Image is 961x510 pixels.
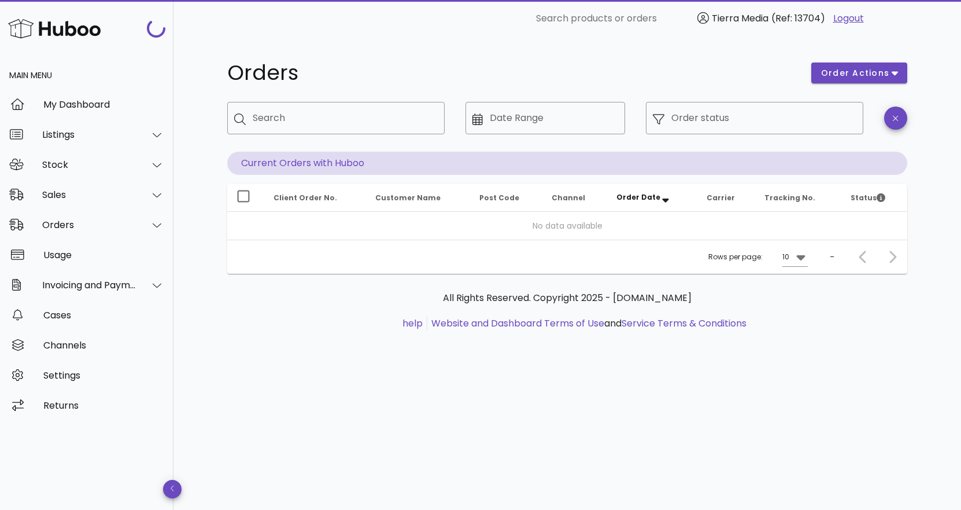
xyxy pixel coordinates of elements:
[42,159,136,170] div: Stock
[811,63,907,83] button: order actions
[43,250,164,260] div: Usage
[366,184,470,212] th: Customer Name
[8,16,101,41] img: Huboo Logo
[542,184,607,212] th: Channel
[43,99,164,110] div: My Dashboard
[708,240,808,274] div: Rows per page:
[841,184,907,212] th: Status
[43,370,164,381] div: Settings
[820,67,890,79] span: order actions
[431,317,604,330] a: Website and Dashboard Terms of Use
[755,184,841,212] th: Tracking No.
[552,193,585,203] span: Channel
[782,248,808,266] div: 10Rows per page:
[479,193,519,203] span: Post Code
[607,184,697,212] th: Order Date: Sorted descending. Activate to remove sorting.
[771,12,825,25] span: (Ref: 13704)
[42,189,136,200] div: Sales
[236,291,898,305] p: All Rights Reserved. Copyright 2025 - [DOMAIN_NAME]
[707,193,735,203] span: Carrier
[375,193,441,203] span: Customer Name
[42,219,136,230] div: Orders
[427,317,746,331] li: and
[697,184,755,212] th: Carrier
[42,280,136,291] div: Invoicing and Payments
[833,12,864,25] a: Logout
[764,193,815,203] span: Tracking No.
[43,400,164,411] div: Returns
[227,63,797,83] h1: Orders
[470,184,542,212] th: Post Code
[227,212,907,240] td: No data available
[42,129,136,140] div: Listings
[622,317,746,330] a: Service Terms & Conditions
[264,184,366,212] th: Client Order No.
[782,252,789,262] div: 10
[402,317,423,330] a: help
[227,152,907,175] p: Current Orders with Huboo
[616,192,660,202] span: Order Date
[851,193,885,203] span: Status
[43,310,164,321] div: Cases
[273,193,337,203] span: Client Order No.
[43,340,164,351] div: Channels
[712,12,768,25] span: Tierra Media
[830,252,834,262] div: –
